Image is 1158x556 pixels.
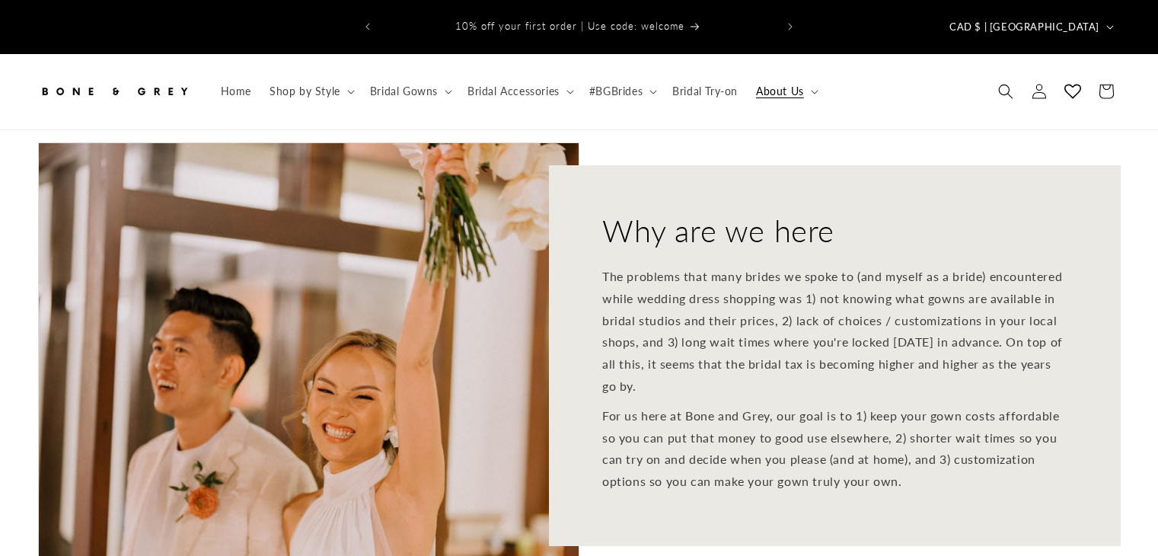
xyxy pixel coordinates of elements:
[949,20,1099,35] span: CAD $ | [GEOGRAPHIC_DATA]
[260,75,361,107] summary: Shop by Style
[672,85,738,98] span: Bridal Try-on
[370,85,438,98] span: Bridal Gowns
[458,75,580,107] summary: Bridal Accessories
[989,75,1022,108] summary: Search
[774,12,807,41] button: Next announcement
[270,85,340,98] span: Shop by Style
[33,69,196,114] a: Bone and Grey Bridal
[663,75,747,107] a: Bridal Try-on
[602,211,834,251] h2: Why are we here
[756,85,804,98] span: About Us
[361,75,458,107] summary: Bridal Gowns
[602,404,1067,492] p: For us here at Bone and Grey, our goal is to 1) keep your gown costs affordable so you can put th...
[351,12,384,41] button: Previous announcement
[212,75,260,107] a: Home
[38,75,190,108] img: Bone and Grey Bridal
[580,75,663,107] summary: #BGBrides
[589,85,643,98] span: #BGBrides
[221,85,251,98] span: Home
[467,85,560,98] span: Bridal Accessories
[747,75,825,107] summary: About Us
[455,20,684,32] span: 10% off your first order | Use code: welcome
[940,12,1120,41] button: CAD $ | [GEOGRAPHIC_DATA]
[602,266,1067,398] p: The problems that many brides we spoke to (and myself as a bride) encountered while wedding dress...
